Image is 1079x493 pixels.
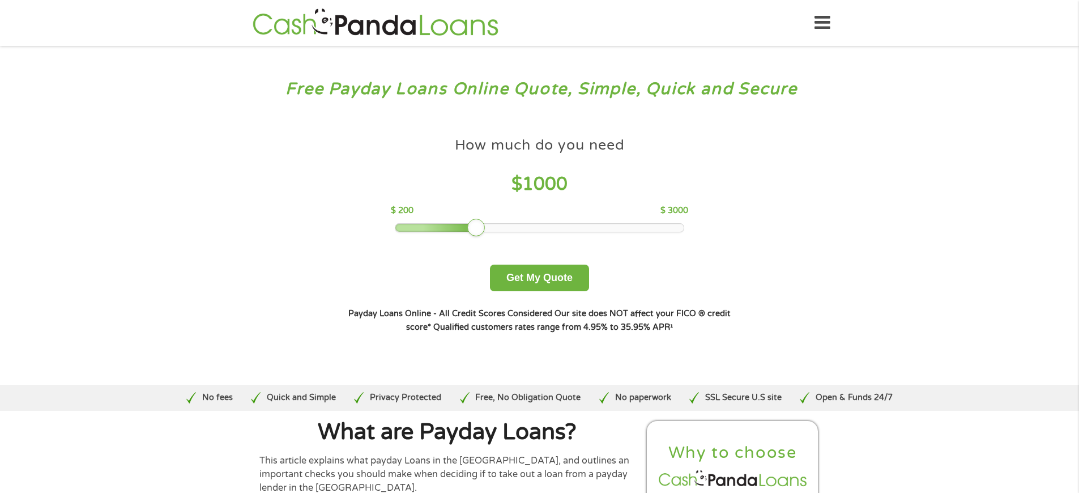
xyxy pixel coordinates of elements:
p: SSL Secure U.S site [705,392,782,404]
p: $ 3000 [660,205,688,217]
strong: Our site does NOT affect your FICO ® credit score* [406,309,731,332]
p: No fees [202,392,233,404]
img: GetLoanNow Logo [249,7,502,39]
p: Open & Funds 24/7 [816,392,893,404]
h4: How much do you need [455,136,625,155]
p: No paperwork [615,392,671,404]
p: Privacy Protected [370,392,441,404]
strong: Payday Loans Online - All Credit Scores Considered [348,309,552,318]
p: Quick and Simple [267,392,336,404]
span: 1000 [522,173,568,195]
h4: $ [391,173,688,196]
p: Free, No Obligation Quote [475,392,581,404]
button: Get My Quote [490,265,589,291]
h1: What are Payday Loans? [259,421,636,444]
strong: Qualified customers rates range from 4.95% to 35.95% APR¹ [433,322,673,332]
h2: Why to choose [656,443,809,464]
p: $ 200 [391,205,413,217]
h3: Free Payday Loans Online Quote, Simple, Quick and Secure [33,79,1047,100]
